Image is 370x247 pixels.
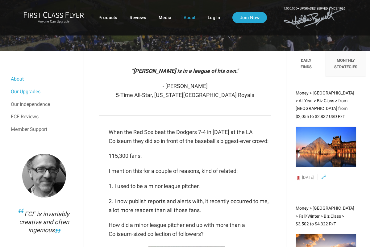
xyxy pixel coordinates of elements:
nav: Menu [11,73,77,135]
a: About [11,73,77,85]
a: About [184,12,195,23]
span: Money > [GEOGRAPHIC_DATA] > All Year > Biz Class > from [GEOGRAPHIC_DATA] from $2,055 to $2,832 U... [296,90,354,119]
a: Products [98,12,117,23]
a: Join Now [232,12,267,23]
img: First Class Flyer [23,11,84,18]
em: "[PERSON_NAME] is in a league of his own." [131,68,239,74]
p: 1. I used to be a minor league pitcher. [109,182,271,191]
a: FCF Reviews [11,111,77,123]
a: Our Independence [11,98,77,111]
a: First Class FlyerAnyone Can Upgrade [23,11,84,24]
a: Our Upgrades [11,86,77,98]
span: Money > [GEOGRAPHIC_DATA] > Fall/Winter > Biz Class > $3,502 to $4,322 R/T [296,206,354,226]
p: When the Red Sox beat the Dodgers 7-4 in [DATE] at the LA Coliseum they did so in front of the ba... [109,128,271,146]
p: How did a minor league pitcher end up with more than a Coliseum-sized collection of followers? [109,221,271,239]
a: Reviews [130,12,146,23]
span: [DATE] [302,175,314,180]
li: Daily Finds [286,51,326,77]
p: 2. I now publish reports and alerts with, it recently occurred to me, a lot more readers than all... [109,197,271,215]
a: Media [159,12,171,23]
p: - [PERSON_NAME] 5-Time All-Star, [US_STATE][GEOGRAPHIC_DATA] Royals [99,82,271,100]
p: I mention this for a couple of reasons, kind of related: [109,167,271,176]
a: Member Support [11,123,77,136]
a: Money > [GEOGRAPHIC_DATA] > All Year > Biz Class > from [GEOGRAPHIC_DATA] from $2,055 to $2,832 U... [296,89,356,179]
div: FCF is invariably creative and often ingenious [14,210,74,241]
img: Thomas.png [22,154,66,198]
p: 115,300 fans. [109,152,271,161]
small: Anyone Can Upgrade [23,19,84,24]
a: Log In [208,12,220,23]
li: Monthly Strategies [326,51,365,77]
